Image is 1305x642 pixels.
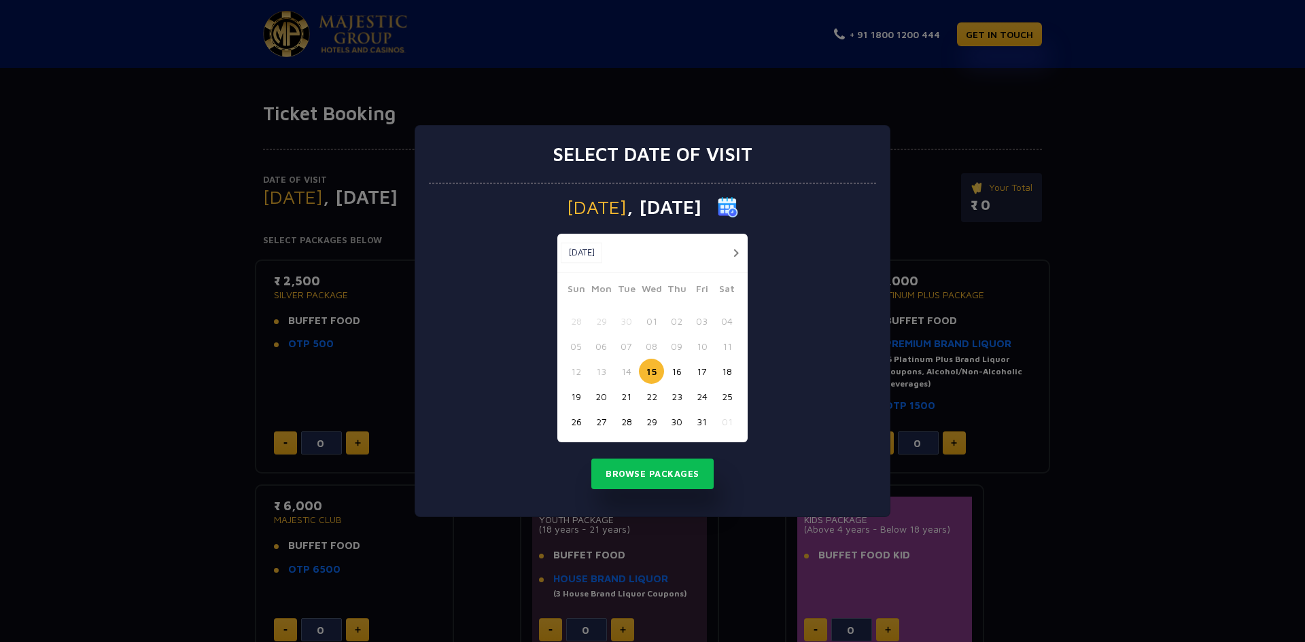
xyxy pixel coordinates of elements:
button: 08 [639,334,664,359]
button: 30 [614,308,639,334]
span: [DATE] [567,198,627,217]
button: 26 [563,409,589,434]
span: Sun [563,281,589,300]
button: 27 [589,409,614,434]
button: 10 [689,334,714,359]
button: 11 [714,334,739,359]
span: Sat [714,281,739,300]
button: 29 [639,409,664,434]
button: 31 [689,409,714,434]
button: 30 [664,409,689,434]
button: 09 [664,334,689,359]
button: 17 [689,359,714,384]
img: calender icon [718,197,738,217]
button: 06 [589,334,614,359]
button: 25 [714,384,739,409]
button: 24 [689,384,714,409]
span: Fri [689,281,714,300]
button: 01 [714,409,739,434]
button: 28 [563,308,589,334]
button: 23 [664,384,689,409]
span: Mon [589,281,614,300]
button: 07 [614,334,639,359]
button: 13 [589,359,614,384]
button: 19 [563,384,589,409]
button: 28 [614,409,639,434]
button: Browse Packages [591,459,714,490]
span: Wed [639,281,664,300]
span: Thu [664,281,689,300]
button: 01 [639,308,664,334]
button: 12 [563,359,589,384]
button: [DATE] [561,243,602,263]
span: , [DATE] [627,198,701,217]
button: 15 [639,359,664,384]
h3: Select date of visit [553,143,752,166]
button: 14 [614,359,639,384]
button: 16 [664,359,689,384]
button: 22 [639,384,664,409]
button: 20 [589,384,614,409]
button: 05 [563,334,589,359]
button: 02 [664,308,689,334]
span: Tue [614,281,639,300]
button: 04 [714,308,739,334]
button: 03 [689,308,714,334]
button: 21 [614,384,639,409]
button: 29 [589,308,614,334]
button: 18 [714,359,739,384]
